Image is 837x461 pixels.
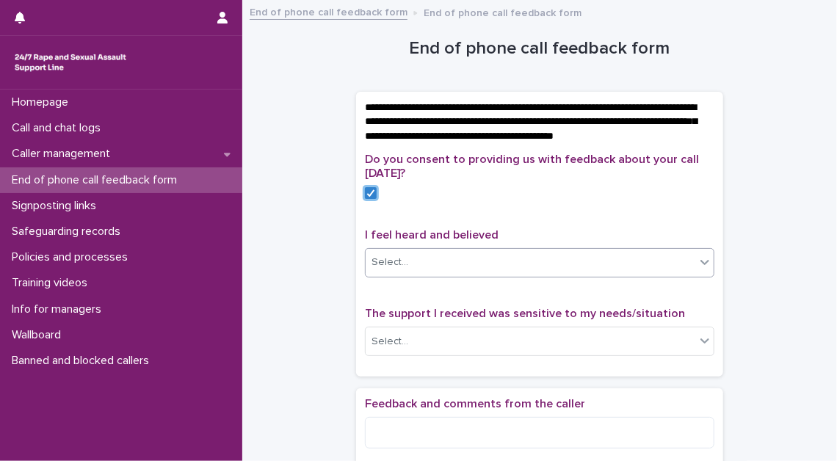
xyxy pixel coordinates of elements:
p: Homepage [6,95,80,109]
div: Select... [372,334,408,349]
p: End of phone call feedback form [424,4,581,20]
a: End of phone call feedback form [250,3,407,20]
p: Info for managers [6,302,113,316]
h1: End of phone call feedback form [356,38,723,59]
p: Policies and processes [6,250,139,264]
p: End of phone call feedback form [6,173,189,187]
p: Caller management [6,147,122,161]
span: Do you consent to providing us with feedback about your call [DATE]? [365,153,699,179]
span: Feedback and comments from the caller [365,398,585,410]
div: Select... [372,255,408,270]
p: Training videos [6,276,99,290]
p: Wallboard [6,328,73,342]
p: Call and chat logs [6,121,112,135]
span: The support I received was sensitive to my needs/situation [365,308,685,319]
p: Banned and blocked callers [6,354,161,368]
img: rhQMoQhaT3yELyF149Cw [12,48,129,77]
p: Signposting links [6,199,108,213]
span: I feel heard and believed [365,229,499,241]
p: Safeguarding records [6,225,132,239]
